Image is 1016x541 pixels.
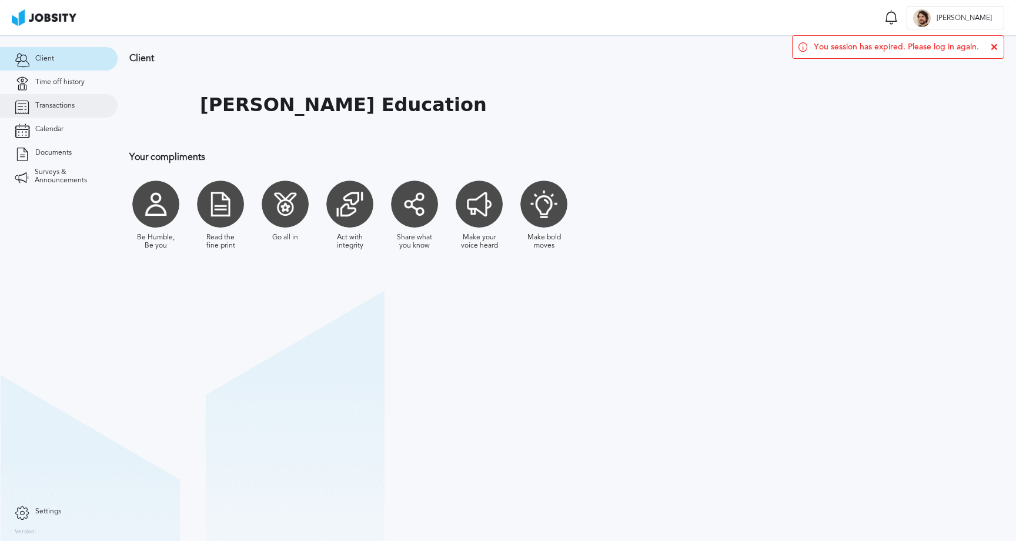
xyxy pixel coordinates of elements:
[459,233,500,250] div: Make your voice heard
[35,168,103,185] span: Surveys & Announcements
[35,102,75,110] span: Transactions
[135,233,176,250] div: Be Humble, Be you
[35,507,61,516] span: Settings
[931,14,998,22] span: [PERSON_NAME]
[200,233,241,250] div: Read the fine print
[35,78,85,86] span: Time off history
[15,529,36,536] label: Version:
[394,233,435,250] div: Share what you know
[35,149,72,157] span: Documents
[523,233,564,250] div: Make bold moves
[129,53,767,64] h3: Client
[814,42,979,52] span: You session has expired. Please log in again.
[907,6,1004,29] button: H[PERSON_NAME]
[272,233,298,242] div: Go all in
[12,9,76,26] img: ab4bad089aa723f57921c736e9817d99.png
[329,233,370,250] div: Act with integrity
[913,9,931,27] div: H
[35,125,63,133] span: Calendar
[200,94,487,116] h1: [PERSON_NAME] Education
[129,152,767,162] h3: Your compliments
[35,55,54,63] span: Client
